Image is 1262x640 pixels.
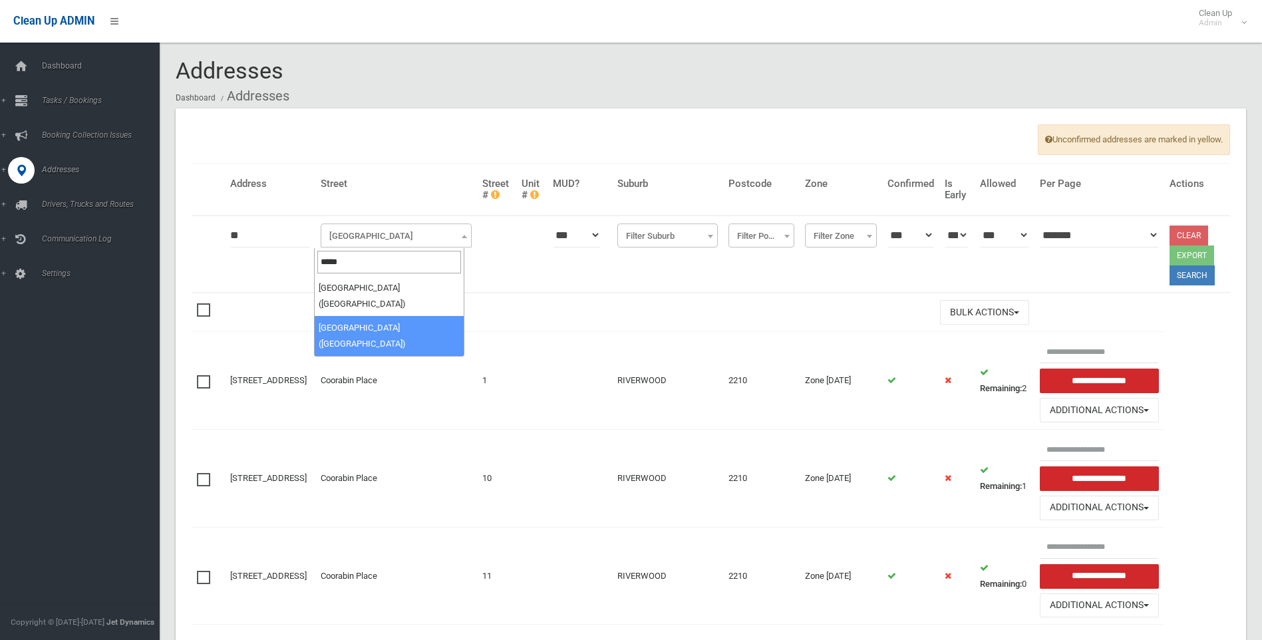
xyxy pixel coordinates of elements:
span: Booking Collection Issues [38,130,170,140]
td: Zone [DATE] [800,430,882,528]
h4: Zone [805,178,877,190]
h4: Street # [482,178,511,200]
td: RIVERWOOD [612,430,723,528]
td: 1 [975,430,1034,528]
span: Clean Up ADMIN [13,15,94,27]
td: 2210 [723,332,800,430]
strong: Remaining: [980,481,1022,491]
h4: MUD? [553,178,607,190]
strong: Remaining: [980,579,1022,589]
span: Addresses [38,165,170,174]
h4: Address [230,178,310,190]
li: [GEOGRAPHIC_DATA] ([GEOGRAPHIC_DATA]) [315,276,464,316]
a: [STREET_ADDRESS] [230,571,307,581]
span: Drivers, Trucks and Routes [38,200,170,209]
td: Coorabin Place [315,527,477,625]
strong: Remaining: [980,383,1022,393]
span: Copyright © [DATE]-[DATE] [11,617,104,627]
button: Search [1170,265,1215,285]
h4: Per Page [1040,178,1159,190]
li: [GEOGRAPHIC_DATA] ([GEOGRAPHIC_DATA]) [315,316,464,356]
span: Filter Street [324,227,468,245]
td: 2 [975,332,1034,430]
span: Addresses [176,57,283,84]
button: Bulk Actions [940,300,1029,325]
h4: Actions [1170,178,1225,190]
h4: Unit # [522,178,542,200]
button: Additional Actions [1040,398,1159,422]
strong: Jet Dynamics [106,617,154,627]
span: Filter Suburb [621,227,714,245]
a: [STREET_ADDRESS] [230,473,307,483]
span: Filter Postcode [728,224,794,247]
li: Addresses [218,84,289,108]
span: Dashboard [38,61,170,71]
td: Coorabin Place [315,430,477,528]
h4: Confirmed [887,178,934,190]
h4: Street [321,178,472,190]
td: Coorabin Place [315,332,477,430]
span: Filter Zone [808,227,873,245]
span: Tasks / Bookings [38,96,170,105]
td: 11 [477,527,516,625]
a: Clear [1170,226,1208,245]
span: Communication Log [38,234,170,243]
td: Zone [DATE] [800,332,882,430]
h4: Is Early [945,178,969,200]
td: 2210 [723,430,800,528]
td: 10 [477,430,516,528]
span: Filter Zone [805,224,877,247]
td: Zone [DATE] [800,527,882,625]
h4: Allowed [980,178,1028,190]
td: 1 [477,332,516,430]
td: RIVERWOOD [612,527,723,625]
td: 2210 [723,527,800,625]
td: 0 [975,527,1034,625]
button: Additional Actions [1040,593,1159,618]
span: Filter Postcode [732,227,791,245]
span: Clean Up [1192,8,1245,28]
h4: Postcode [728,178,794,190]
h4: Suburb [617,178,718,190]
td: RIVERWOOD [612,332,723,430]
span: Filter Street [321,224,472,247]
a: Dashboard [176,93,216,102]
span: Unconfirmed addresses are marked in yellow. [1038,124,1230,155]
span: Filter Suburb [617,224,718,247]
button: Additional Actions [1040,496,1159,520]
small: Admin [1199,18,1232,28]
span: Settings [38,269,170,278]
button: Export [1170,245,1214,265]
a: [STREET_ADDRESS] [230,375,307,385]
